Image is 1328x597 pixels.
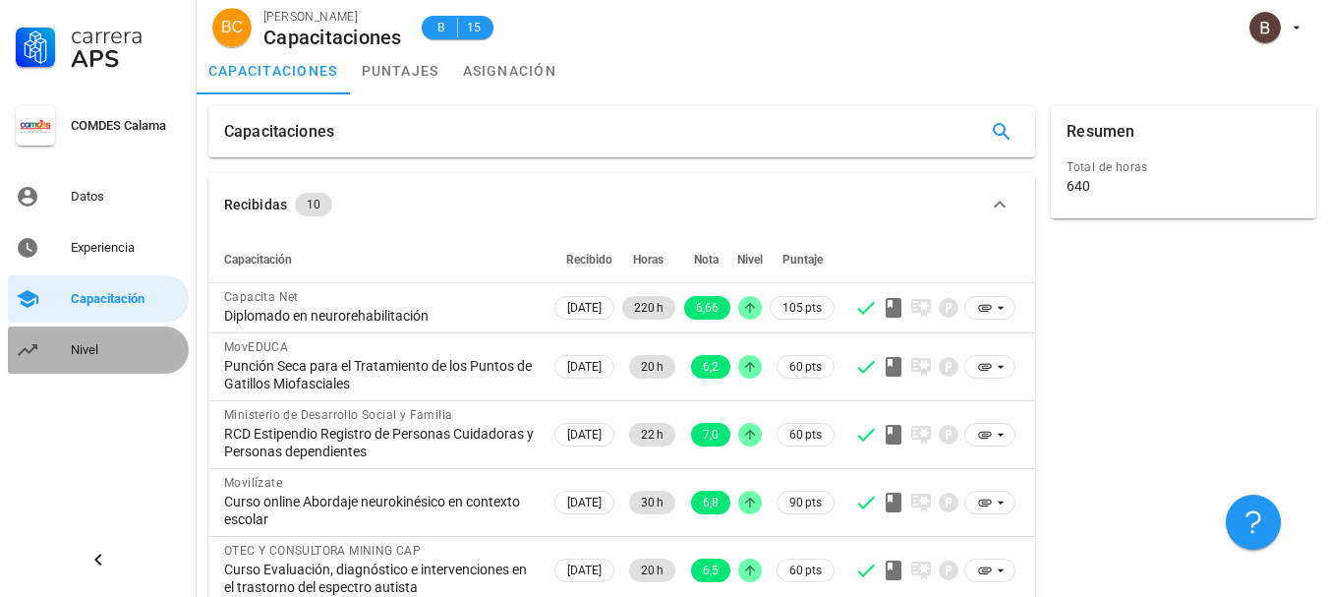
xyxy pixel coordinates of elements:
span: [DATE] [567,297,602,319]
span: 6,5 [703,559,719,582]
span: Nivel [737,253,763,267]
span: Horas [633,253,664,267]
div: Carrera [71,24,181,47]
span: 20 h [641,355,664,379]
span: [DATE] [567,424,602,446]
th: Nivel [734,236,766,283]
a: Nivel [8,327,189,374]
th: Puntaje [766,236,838,283]
th: Recibido [550,236,618,283]
div: Diplomado en neurorehabilitación [224,307,535,325]
a: Capacitación [8,275,189,323]
span: Puntaje [782,253,823,267]
div: COMDES Calama [71,118,181,134]
div: Experiencia [71,240,181,256]
span: 6,66 [696,296,719,320]
div: avatar [212,8,252,47]
span: 60 pts [789,561,822,580]
div: avatar [1249,12,1281,43]
span: 60 pts [789,357,822,377]
span: 20 h [641,559,664,582]
th: Nota [679,236,734,283]
span: [DATE] [567,356,602,378]
div: [PERSON_NAME] [263,7,402,27]
div: Punción Seca para el Tratamiento de los Puntos de Gatillos Miofasciales [224,357,535,392]
span: B [433,18,449,37]
a: Datos [8,173,189,220]
span: 30 h [641,491,664,514]
th: Capacitación [208,236,550,283]
span: 7,0 [703,423,719,447]
span: MovEDUCA [224,340,288,354]
span: 60 pts [789,425,822,445]
span: Movilízate [224,476,282,490]
span: [DATE] [567,492,602,513]
span: 90 pts [789,493,822,512]
a: capacitaciones [197,47,350,94]
span: 105 pts [782,298,822,318]
div: RCD Estipendio Registro de Personas Cuidadoras y Personas dependientes [224,425,535,460]
span: 15 [466,18,482,37]
span: Ministerio de Desarrollo Social y Familia [224,408,452,422]
span: 22 h [641,423,664,447]
div: Recibidas [224,194,287,215]
div: Curso Evaluación, diagnóstico e intervenciones en el trastorno del espectro autista [224,561,535,596]
div: Capacitaciones [263,27,402,48]
div: APS [71,47,181,71]
div: Datos [71,189,181,205]
span: Recibido [566,253,612,267]
span: Capacitación [224,253,292,267]
div: Capacitación [71,291,181,307]
div: Nivel [71,342,181,358]
span: 10 [307,193,320,216]
div: 640 [1067,177,1090,195]
a: puntajes [350,47,451,94]
a: asignación [451,47,569,94]
span: 6,2 [703,355,719,379]
span: Capacita Net [224,290,299,304]
div: Capacitaciones [224,106,334,157]
span: BC [221,8,243,47]
span: 220 h [634,296,664,320]
div: Curso online Abordaje neurokinésico en contexto escolar [224,493,535,528]
span: 6,8 [703,491,719,514]
th: Horas [618,236,679,283]
span: [DATE] [567,560,602,581]
div: Resumen [1067,106,1134,157]
a: Experiencia [8,224,189,271]
div: Total de horas [1067,157,1300,177]
span: Nota [694,253,719,267]
span: OTEC Y CONSULTORA MINING CAP [224,544,421,558]
button: Recibidas 10 [208,173,1035,236]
